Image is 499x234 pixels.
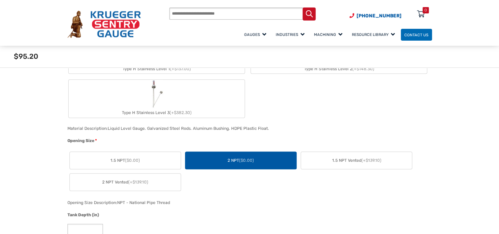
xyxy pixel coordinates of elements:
div: Type H Stainless Level 3 [69,108,245,118]
span: (+$382.30) [170,110,192,115]
a: Industries [272,28,310,41]
span: Tank Depth (in) [67,212,99,217]
img: Krueger Sentry Gauge [67,11,141,38]
a: Contact Us [401,29,432,41]
div: 0 [424,7,427,13]
span: Industries [276,32,305,37]
span: Opening Size Description: [67,200,117,205]
span: Gauges [244,32,266,37]
span: (+$139.10) [361,158,381,163]
span: 1.5 NPT Vented [332,157,381,164]
span: Contact Us [404,32,428,37]
span: 2 NPT Vented [102,179,148,185]
span: 1.5 NPT [110,157,140,164]
span: Opening Size [67,138,94,143]
abbr: required [95,138,97,144]
a: Resource Library [348,28,401,41]
span: 2 NPT [228,157,254,164]
a: Gauges [241,28,272,41]
span: Material Description: [67,126,108,131]
div: NPT - National Pipe Thread [117,200,170,205]
span: Resource Library [352,32,395,37]
div: Liquid Level Gauge. Galvanized Steel Rods. Aluminum Bushing. HDPE Plastic Float. [108,126,269,131]
span: ($0.00) [125,158,140,163]
span: ($0.00) [239,158,254,163]
a: Phone Number (920) 434-8860 [349,12,402,19]
span: (+$139.10) [128,180,148,185]
a: Machining [310,28,348,41]
span: Machining [314,32,342,37]
span: $95.20 [14,52,38,61]
span: [PHONE_NUMBER] [357,13,402,19]
label: Type H Stainless Level 3 [69,80,245,118]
